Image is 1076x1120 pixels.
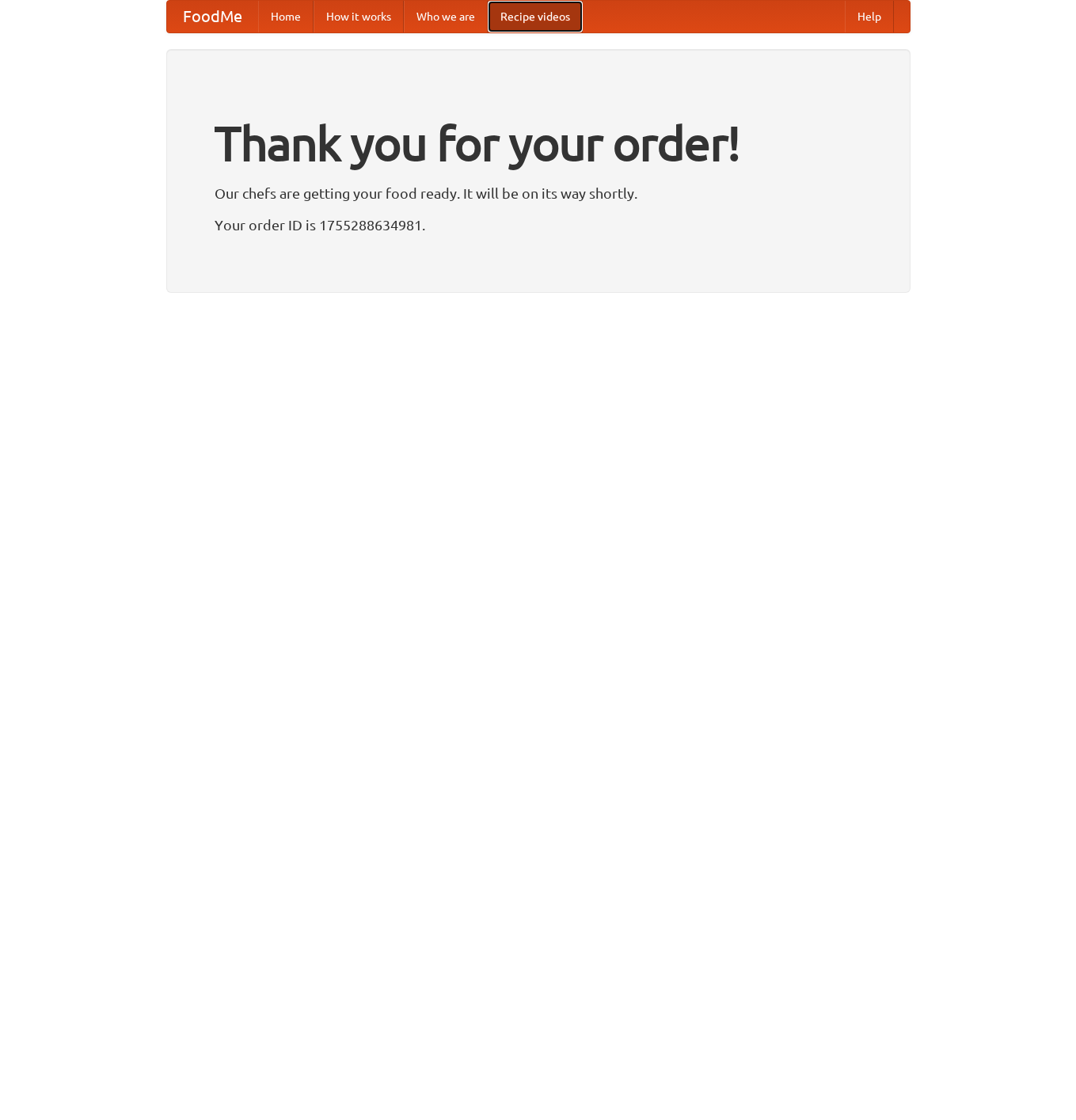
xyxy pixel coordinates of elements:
[215,213,862,237] p: Your order ID is 1755288634981.
[215,181,862,205] p: Our chefs are getting your food ready. It will be on its way shortly.
[404,1,488,32] a: Who we are
[215,105,862,181] h1: Thank you for your order!
[845,1,894,32] a: Help
[314,1,404,32] a: How it works
[488,1,583,32] a: Recipe videos
[167,1,258,32] a: FoodMe
[258,1,314,32] a: Home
